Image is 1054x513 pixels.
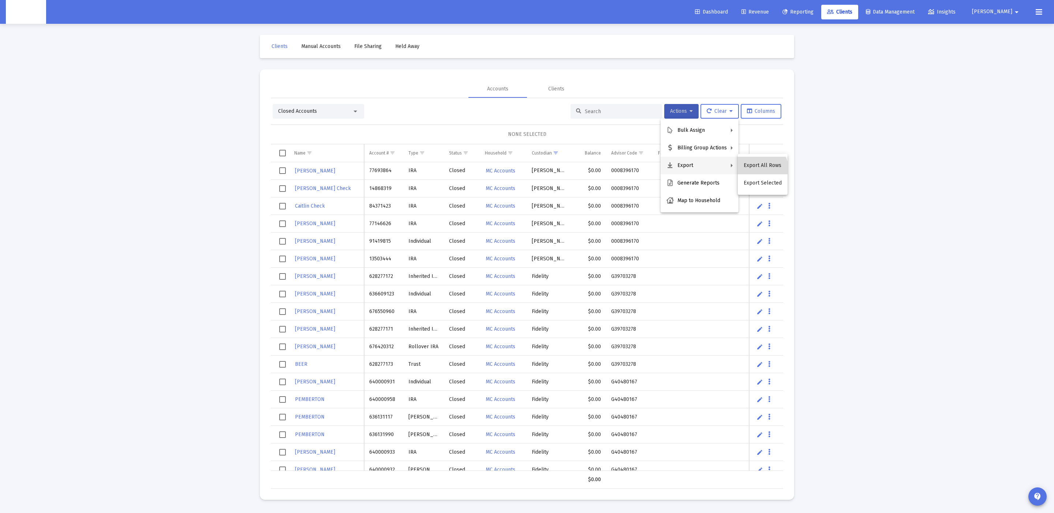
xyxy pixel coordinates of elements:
button: Export Selected [738,174,788,192]
button: Billing Group Actions [661,139,739,157]
button: Map to Household [661,192,739,209]
button: Generate Reports [661,174,739,192]
button: Export All Rows [738,157,788,174]
button: Bulk Assign [661,122,739,139]
button: Export [661,157,739,174]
